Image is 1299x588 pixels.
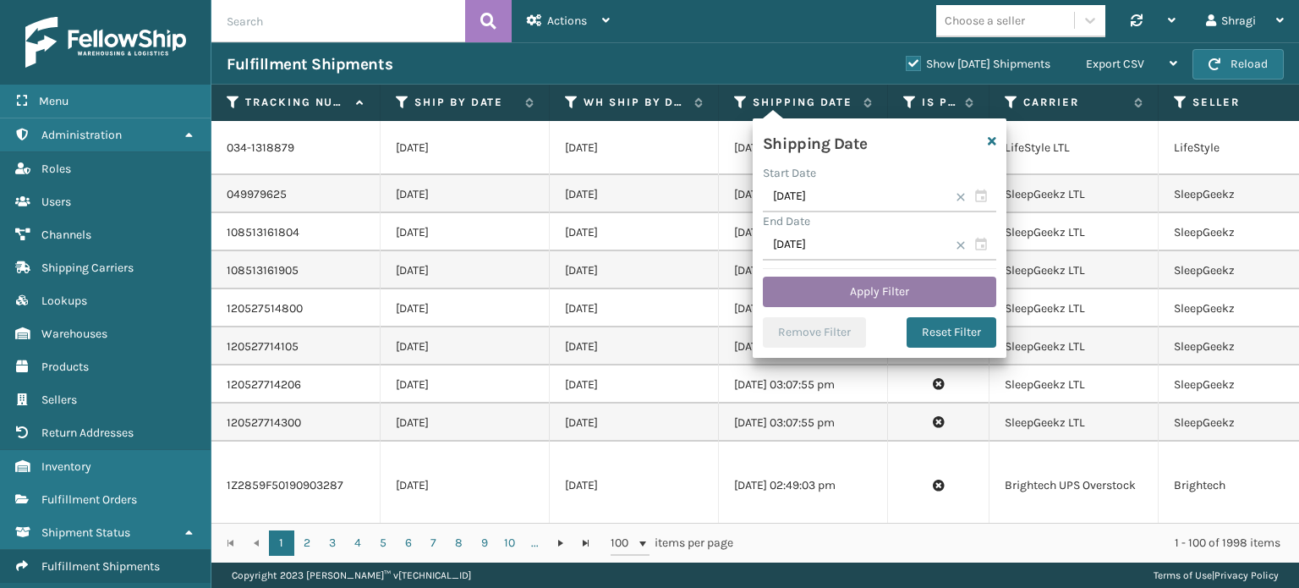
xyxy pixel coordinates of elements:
[211,404,381,442] td: 120527714300
[381,365,550,404] td: [DATE]
[381,251,550,289] td: [DATE]
[547,14,587,28] span: Actions
[989,327,1159,365] td: SleepGeekz LTL
[1154,563,1279,588] div: |
[1023,95,1126,110] label: Carrier
[269,530,294,556] a: 1
[719,327,888,365] td: [DATE] 03:07:55 pm
[550,289,719,327] td: [DATE]
[548,530,573,556] a: Go to the next page
[989,442,1159,530] td: Brightech UPS Overstock
[922,95,956,110] label: Is Prime
[719,213,888,251] td: [DATE] 05:11:12 pm
[719,442,888,530] td: [DATE] 02:49:03 pm
[41,525,130,540] span: Shipment Status
[497,530,523,556] a: 10
[550,442,719,530] td: [DATE]
[320,530,345,556] a: 3
[989,404,1159,442] td: SleepGeekz LTL
[763,277,996,307] button: Apply Filter
[41,559,160,574] span: Fulfillment Shipments
[211,289,381,327] td: 120527514800
[989,251,1159,289] td: SleepGeekz LTL
[414,95,517,110] label: Ship By Date
[381,121,550,175] td: [DATE]
[611,530,734,556] span: items per page
[41,228,91,242] span: Channels
[381,289,550,327] td: [DATE]
[381,327,550,365] td: [DATE]
[611,535,636,552] span: 100
[381,175,550,213] td: [DATE]
[211,121,381,175] td: 034-1318879
[41,459,91,474] span: Inventory
[719,251,888,289] td: [DATE] 05:07:45 pm
[763,129,868,154] h4: Shipping Date
[227,54,392,74] h3: Fulfillment Shipments
[550,175,719,213] td: [DATE]
[41,294,87,308] span: Lookups
[757,535,1280,552] div: 1 - 100 of 1998 items
[550,251,719,289] td: [DATE]
[41,128,122,142] span: Administration
[472,530,497,556] a: 9
[989,121,1159,175] td: LifeStyle LTL
[550,121,719,175] td: [DATE]
[989,289,1159,327] td: SleepGeekz LTL
[211,251,381,289] td: 108513161905
[763,317,866,348] button: Remove Filter
[719,289,888,327] td: [DATE] 03:15:47 pm
[550,404,719,442] td: [DATE]
[41,426,134,440] span: Return Addresses
[573,530,599,556] a: Go to the last page
[41,360,89,374] span: Products
[753,95,855,110] label: Shipping Date
[381,213,550,251] td: [DATE]
[550,327,719,365] td: [DATE]
[41,162,71,176] span: Roles
[1192,95,1295,110] label: Seller
[1086,57,1144,71] span: Export CSV
[370,530,396,556] a: 5
[523,530,548,556] a: ...
[211,175,381,213] td: 049979625
[1154,569,1212,581] a: Terms of Use
[41,261,134,275] span: Shipping Carriers
[719,365,888,404] td: [DATE] 03:07:55 pm
[381,442,550,530] td: [DATE]
[211,327,381,365] td: 120527714105
[906,57,1050,71] label: Show [DATE] Shipments
[211,213,381,251] td: 108513161804
[550,365,719,404] td: [DATE]
[447,530,472,556] a: 8
[945,12,1025,30] div: Choose a seller
[907,317,996,348] button: Reset Filter
[763,182,996,212] input: MM/DD/YYYY
[381,404,550,442] td: [DATE]
[41,393,77,407] span: Sellers
[294,530,320,556] a: 2
[211,442,381,530] td: 1Z2859F50190903287
[41,195,71,209] span: Users
[245,95,348,110] label: Tracking Number
[763,214,810,228] label: End Date
[421,530,447,556] a: 7
[41,492,137,507] span: Fulfillment Orders
[1192,49,1284,80] button: Reload
[579,536,593,550] span: Go to the last page
[41,327,107,341] span: Warehouses
[989,213,1159,251] td: SleepGeekz LTL
[554,536,567,550] span: Go to the next page
[719,121,888,175] td: [DATE] 04:25:38 pm
[25,17,186,68] img: logo
[39,94,69,108] span: Menu
[719,404,888,442] td: [DATE] 03:07:55 pm
[719,175,888,213] td: [DATE] 12:01:24 pm
[345,530,370,556] a: 4
[211,365,381,404] td: 120527714206
[1214,569,1279,581] a: Privacy Policy
[550,213,719,251] td: [DATE]
[584,95,686,110] label: WH Ship By Date
[989,365,1159,404] td: SleepGeekz LTL
[396,530,421,556] a: 6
